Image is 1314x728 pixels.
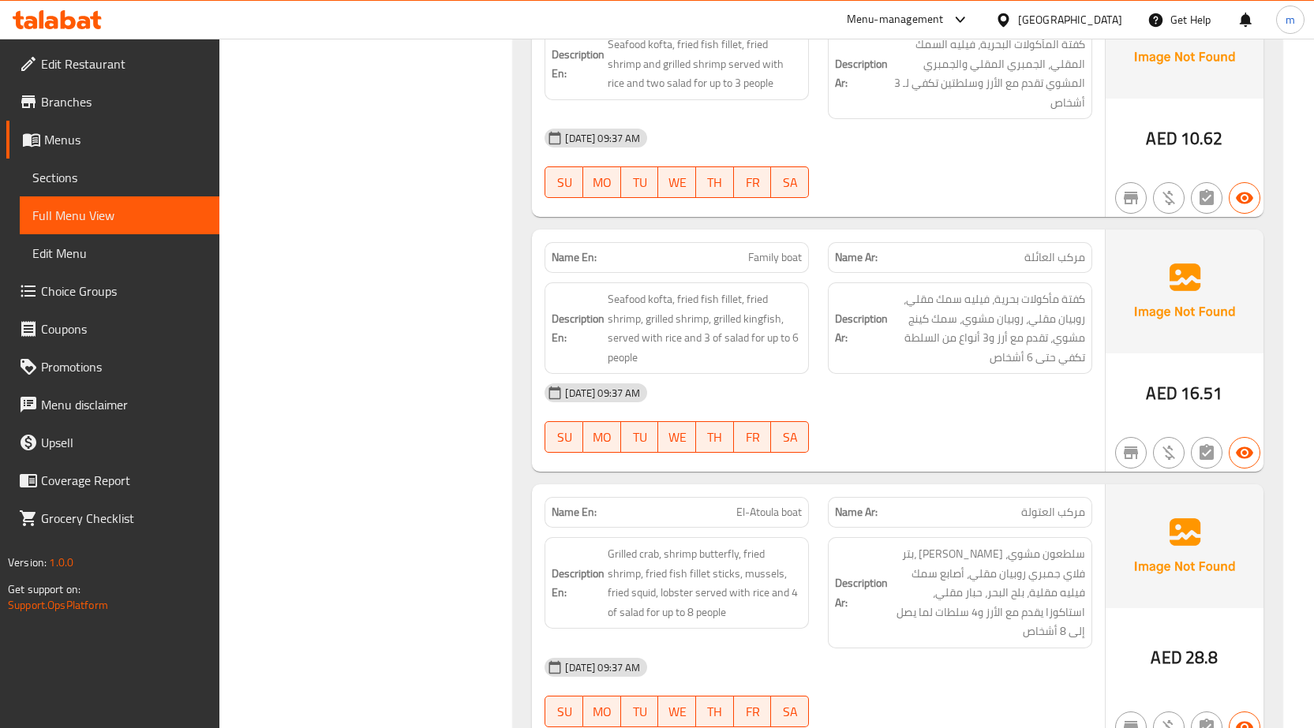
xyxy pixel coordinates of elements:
[32,168,207,187] span: Sections
[835,573,888,612] strong: Description Ar:
[6,272,219,310] a: Choice Groups
[627,426,653,449] span: TU
[1191,437,1222,469] button: Not has choices
[696,696,734,727] button: TH
[1229,182,1260,214] button: Available
[664,700,690,723] span: WE
[590,700,615,723] span: MO
[1146,378,1177,409] span: AED
[583,166,621,198] button: MO
[658,696,696,727] button: WE
[6,310,219,348] a: Coupons
[777,426,803,449] span: SA
[664,171,690,194] span: WE
[1115,182,1147,214] button: Not branch specific item
[608,35,802,93] span: Seafood kofta, fried fish fillet, fried shrimp and grilled shrimp served with rice and two salad ...
[590,171,615,194] span: MO
[627,171,653,194] span: TU
[847,10,944,29] div: Menu-management
[1181,123,1223,154] span: 10.62
[1106,230,1263,353] img: Ae5nvW7+0k+MAAAAAElFTkSuQmCC
[6,499,219,537] a: Grocery Checklist
[20,159,219,196] a: Sections
[32,244,207,263] span: Edit Menu
[621,421,659,453] button: TU
[740,171,766,194] span: FR
[545,166,583,198] button: SU
[552,171,577,194] span: SU
[41,282,207,301] span: Choice Groups
[6,45,219,83] a: Edit Restaurant
[891,544,1085,641] span: سلطعون مشوي، روبيان ،بتر فلاي جمبري روبيان مقلي، أصابع سمك فيليه مقلية، بلح البحر، حبار مقلي، است...
[771,421,809,453] button: SA
[1229,437,1260,469] button: Available
[559,131,646,146] span: [DATE] 09:37 AM
[835,249,878,266] strong: Name Ar:
[8,579,80,599] span: Get support on:
[552,504,597,521] strong: Name En:
[8,552,47,573] span: Version:
[740,426,766,449] span: FR
[658,421,696,453] button: WE
[1024,249,1085,266] span: مركب العائلة
[1185,642,1219,673] span: 28.8
[621,696,659,727] button: TU
[777,171,803,194] span: SA
[552,700,577,723] span: SU
[891,289,1085,367] span: كفتة مأكولات بحرية، فيليه سمك مقلي، روبيان مقلي، روبيان مشوي، سمك كينج مشوي، تقدم مع أرز و3 أنواع...
[41,433,207,452] span: Upsell
[702,171,728,194] span: TH
[777,700,803,723] span: SA
[702,700,728,723] span: TH
[583,696,621,727] button: MO
[41,357,207,376] span: Promotions
[740,700,766,723] span: FR
[6,424,219,461] a: Upsell
[734,696,772,727] button: FR
[545,696,583,727] button: SU
[627,700,653,723] span: TU
[583,421,621,453] button: MO
[702,426,728,449] span: TH
[41,471,207,490] span: Coverage Report
[41,92,207,111] span: Branches
[835,54,888,93] strong: Description Ar:
[771,166,809,198] button: SA
[608,544,802,622] span: Grilled crab, shrimp butterfly, fried shrimp, fried fish fillet sticks, mussels, fried squid, lob...
[552,45,605,84] strong: Description En:
[41,319,207,338] span: Coupons
[41,395,207,414] span: Menu disclaimer
[748,249,802,266] span: Family boat
[736,504,802,521] span: El-Atoula boat
[1181,378,1223,409] span: 16.51
[552,309,605,348] strong: Description En:
[6,461,219,499] a: Coverage Report
[559,660,646,675] span: [DATE] 09:37 AM
[6,83,219,121] a: Branches
[664,426,690,449] span: WE
[552,249,597,266] strong: Name En:
[734,166,772,198] button: FR
[44,130,207,149] span: Menus
[559,386,646,401] span: [DATE] 09:37 AM
[6,348,219,386] a: Promotions
[1151,642,1181,673] span: AED
[696,421,734,453] button: TH
[1018,11,1122,28] div: [GEOGRAPHIC_DATA]
[20,196,219,234] a: Full Menu View
[1191,182,1222,214] button: Not has choices
[835,504,878,521] strong: Name Ar:
[20,234,219,272] a: Edit Menu
[41,509,207,528] span: Grocery Checklist
[49,552,73,573] span: 1.0.0
[552,426,577,449] span: SU
[552,564,605,603] strong: Description En:
[41,54,207,73] span: Edit Restaurant
[590,426,615,449] span: MO
[545,421,583,453] button: SU
[621,166,659,198] button: TU
[1286,11,1295,28] span: m
[696,166,734,198] button: TH
[891,35,1085,112] span: كفتة المأكولات البحرية، فيليه السمك المقلي، الجمبري المقلي والجمبري المشوي تقدم مع الأرز وسلطتين ...
[1106,484,1263,607] img: Ae5nvW7+0k+MAAAAAElFTkSuQmCC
